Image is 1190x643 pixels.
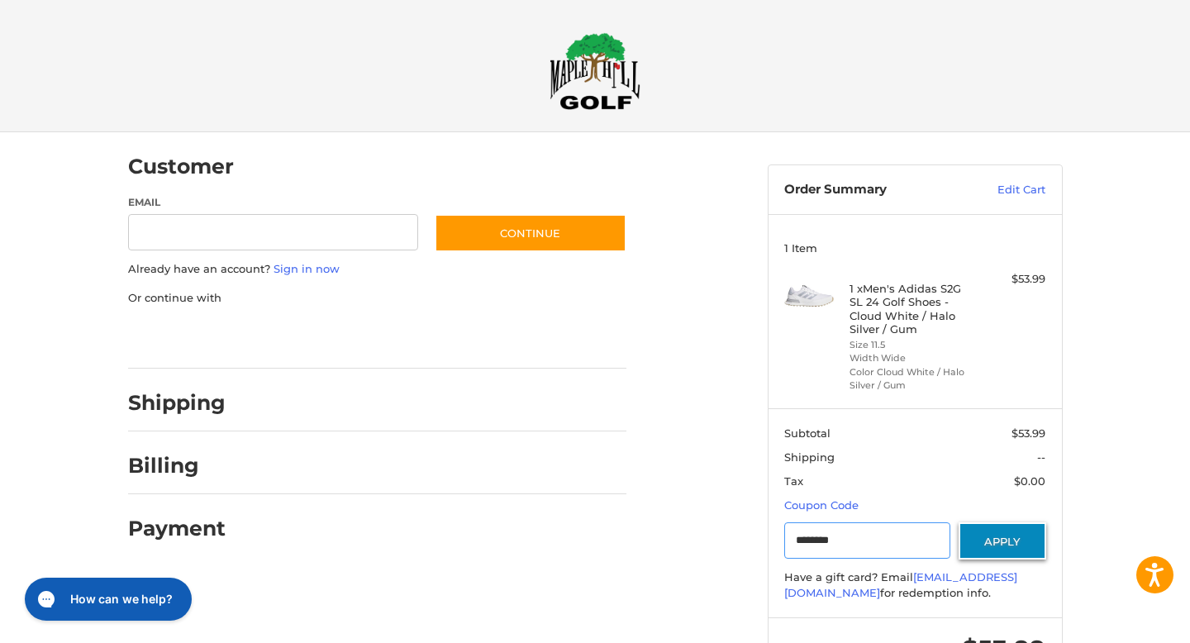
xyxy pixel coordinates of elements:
li: Color Cloud White / Halo Silver / Gum [850,365,976,393]
div: Have a gift card? Email for redemption info. [784,569,1045,602]
iframe: Google Customer Reviews [1054,598,1190,643]
div: $53.99 [980,271,1045,288]
iframe: Gorgias live chat messenger [17,572,197,626]
p: Already have an account? [128,261,626,278]
button: Continue [435,214,626,252]
p: Or continue with [128,290,626,307]
h2: Payment [128,516,226,541]
h2: Customer [128,154,234,179]
iframe: PayPal-paylater [263,322,387,352]
span: $0.00 [1014,474,1045,488]
input: Gift Certificate or Coupon Code [784,522,950,560]
iframe: PayPal-venmo [402,322,526,352]
h3: Order Summary [784,182,962,198]
h3: 1 Item [784,241,1045,255]
li: Size 11.5 [850,338,976,352]
h2: Shipping [128,390,226,416]
label: Email [128,195,419,210]
a: Edit Cart [962,182,1045,198]
img: Maple Hill Golf [550,32,640,110]
h2: Billing [128,453,225,479]
iframe: PayPal-paypal [122,322,246,352]
button: Apply [959,522,1046,560]
span: Tax [784,474,803,488]
h4: 1 x Men's Adidas S2G SL 24 Golf Shoes - Cloud White / Halo Silver / Gum [850,282,976,336]
span: Subtotal [784,426,831,440]
span: -- [1037,450,1045,464]
span: $53.99 [1011,426,1045,440]
li: Width Wide [850,351,976,365]
a: Sign in now [274,262,340,275]
span: Shipping [784,450,835,464]
a: Coupon Code [784,498,859,512]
